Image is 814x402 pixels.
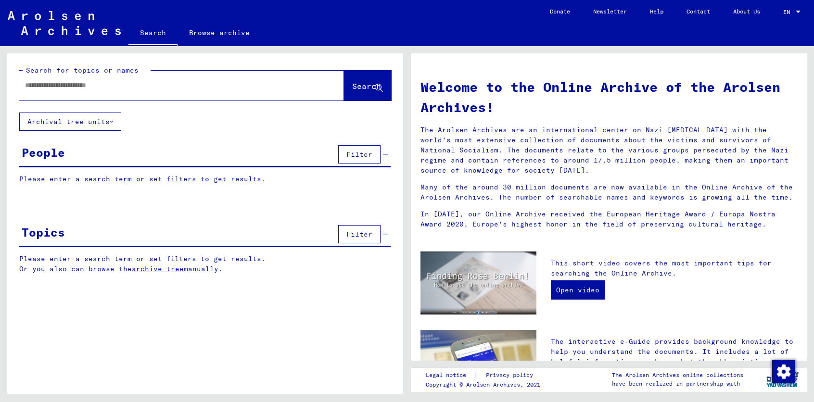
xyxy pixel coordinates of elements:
[128,21,178,46] a: Search
[19,254,391,274] p: Please enter a search term or set filters to get results. Or you also can browse the manually.
[612,371,743,379] p: The Arolsen Archives online collections
[764,367,801,391] img: yv_logo.png
[420,209,797,229] p: In [DATE], our Online Archive received the European Heritage Award / Europa Nostra Award 2020, Eu...
[346,150,372,159] span: Filter
[426,380,545,389] p: Copyright © Arolsen Archives, 2021
[22,144,65,161] div: People
[420,251,536,314] img: video.jpg
[8,11,121,35] img: Arolsen_neg.svg
[772,360,795,383] img: Change consent
[344,71,391,100] button: Search
[612,379,743,388] p: have been realized in partnership with
[420,125,797,176] p: The Arolsen Archives are an international center on Nazi [MEDICAL_DATA] with the world’s most ext...
[426,370,474,380] a: Legal notice
[478,370,545,380] a: Privacy policy
[178,21,261,44] a: Browse archive
[551,337,797,377] p: The interactive e-Guide provides background knowledge to help you understand the documents. It in...
[783,9,794,15] span: EN
[22,224,65,241] div: Topics
[132,264,184,273] a: archive tree
[420,182,797,202] p: Many of the around 30 million documents are now available in the Online Archive of the Arolsen Ar...
[26,66,139,75] mat-label: Search for topics or names
[338,225,381,243] button: Filter
[19,174,391,184] p: Please enter a search term or set filters to get results.
[19,113,121,131] button: Archival tree units
[551,280,605,300] a: Open video
[420,77,797,117] h1: Welcome to the Online Archive of the Arolsen Archives!
[426,370,545,380] div: |
[551,258,797,278] p: This short video covers the most important tips for searching the Online Archive.
[352,81,381,91] span: Search
[338,145,381,163] button: Filter
[346,230,372,239] span: Filter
